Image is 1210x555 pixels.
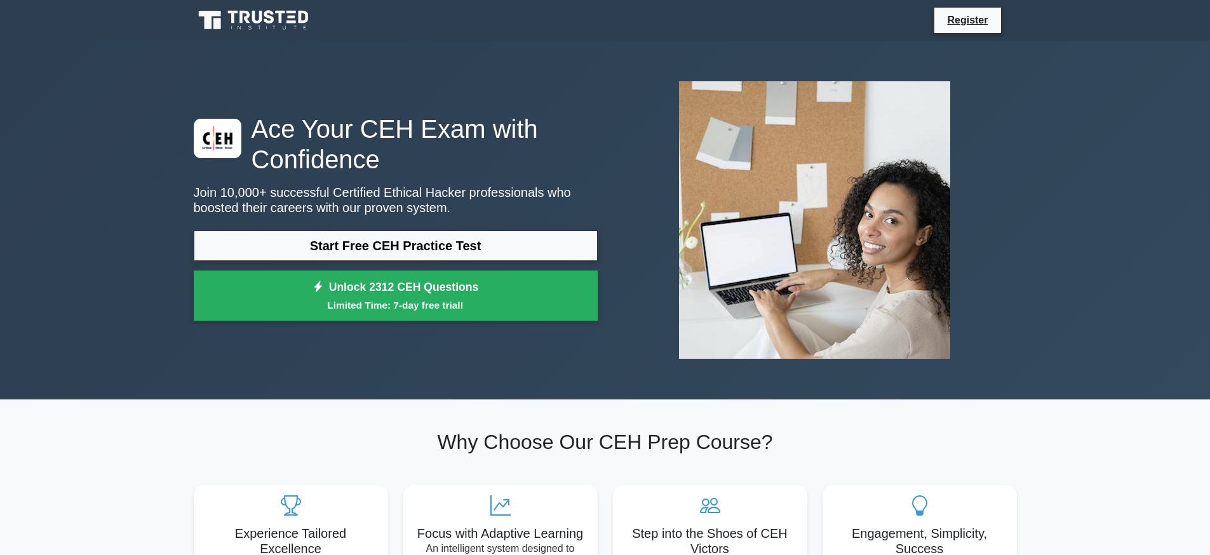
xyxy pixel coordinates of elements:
[194,231,598,261] a: Start Free CEH Practice Test
[413,526,588,541] h5: Focus with Adaptive Learning
[194,114,598,175] h1: Ace Your CEH Exam with Confidence
[939,12,995,28] a: Register
[210,298,582,312] small: Limited Time: 7-day free trial!
[194,185,598,215] p: Join 10,000+ successful Certified Ethical Hacker professionals who boosted their careers with our...
[194,430,1017,454] h2: Why Choose Our CEH Prep Course?
[194,271,598,321] a: Unlock 2312 CEH QuestionsLimited Time: 7-day free trial!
